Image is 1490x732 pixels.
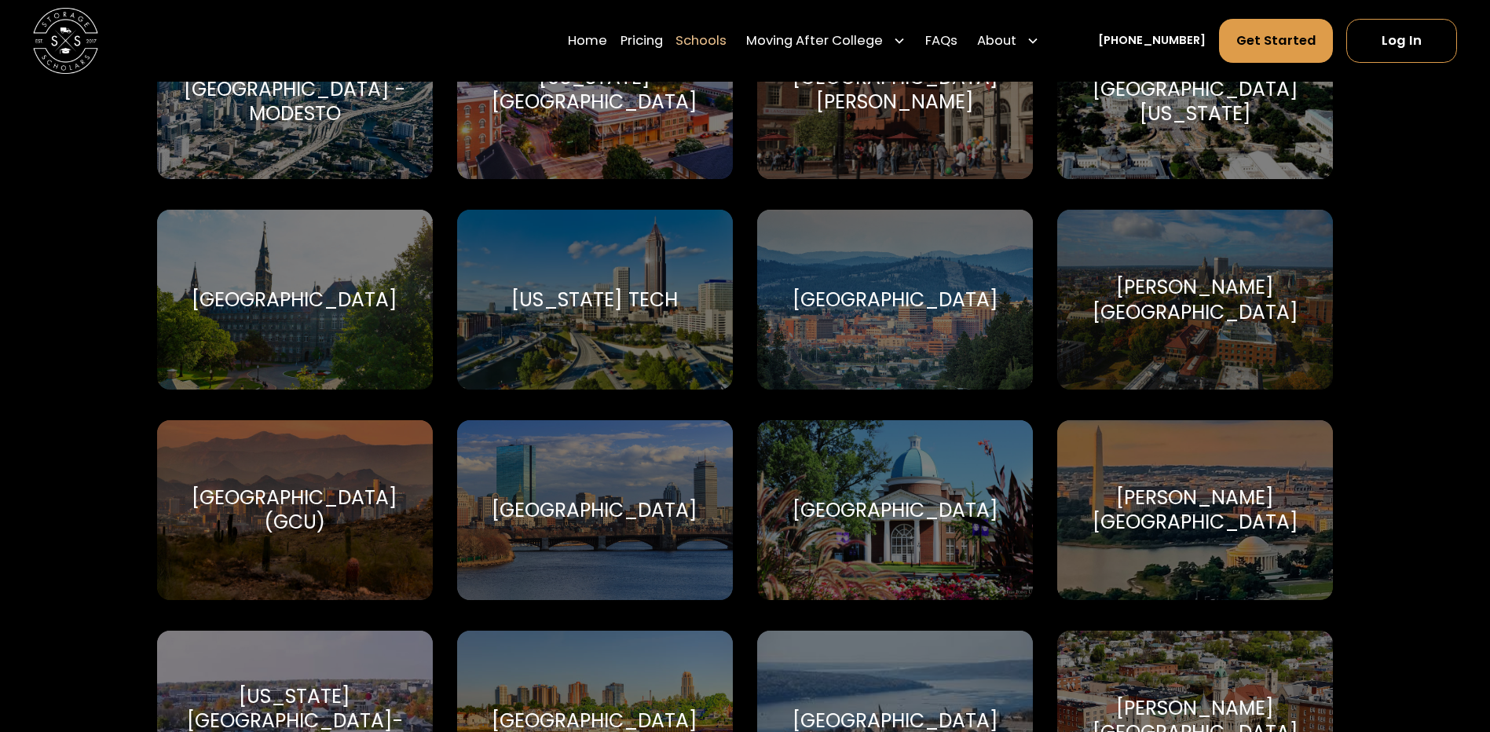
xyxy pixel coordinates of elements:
a: Home [568,18,607,64]
a: Go to selected school [1057,210,1333,390]
div: [GEOGRAPHIC_DATA] [492,498,697,522]
a: Go to selected school [1057,420,1333,600]
div: [US_STATE][GEOGRAPHIC_DATA] [477,65,713,114]
a: Schools [675,18,727,64]
div: [GEOGRAPHIC_DATA] [793,498,998,522]
div: [GEOGRAPHIC_DATA] [192,287,397,312]
a: Pricing [621,18,663,64]
a: Log In [1346,19,1457,63]
div: [PERSON_NAME][GEOGRAPHIC_DATA] [1077,275,1313,324]
a: Go to selected school [457,210,733,390]
div: About [977,31,1016,51]
div: Moving After College [746,31,883,51]
div: [GEOGRAPHIC_DATA] [793,287,998,312]
a: Go to selected school [757,210,1033,390]
a: Get Started [1219,19,1334,63]
a: FAQs [925,18,957,64]
div: [GEOGRAPHIC_DATA][PERSON_NAME] [777,65,1013,114]
div: Moving After College [740,18,913,64]
div: [GEOGRAPHIC_DATA] (GCU) [177,485,413,534]
div: About [971,18,1046,64]
div: [US_STATE][GEOGRAPHIC_DATA] - Modesto [177,53,413,126]
a: Go to selected school [757,420,1033,600]
a: Go to selected school [457,420,733,600]
div: [PERSON_NAME][GEOGRAPHIC_DATA][US_STATE] [1077,53,1313,126]
img: Storage Scholars main logo [33,8,98,73]
a: Go to selected school [157,210,433,390]
a: [PHONE_NUMBER] [1098,32,1206,49]
div: [PERSON_NAME][GEOGRAPHIC_DATA] [1077,485,1313,534]
a: Go to selected school [157,420,433,600]
div: [US_STATE] Tech [511,287,678,312]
